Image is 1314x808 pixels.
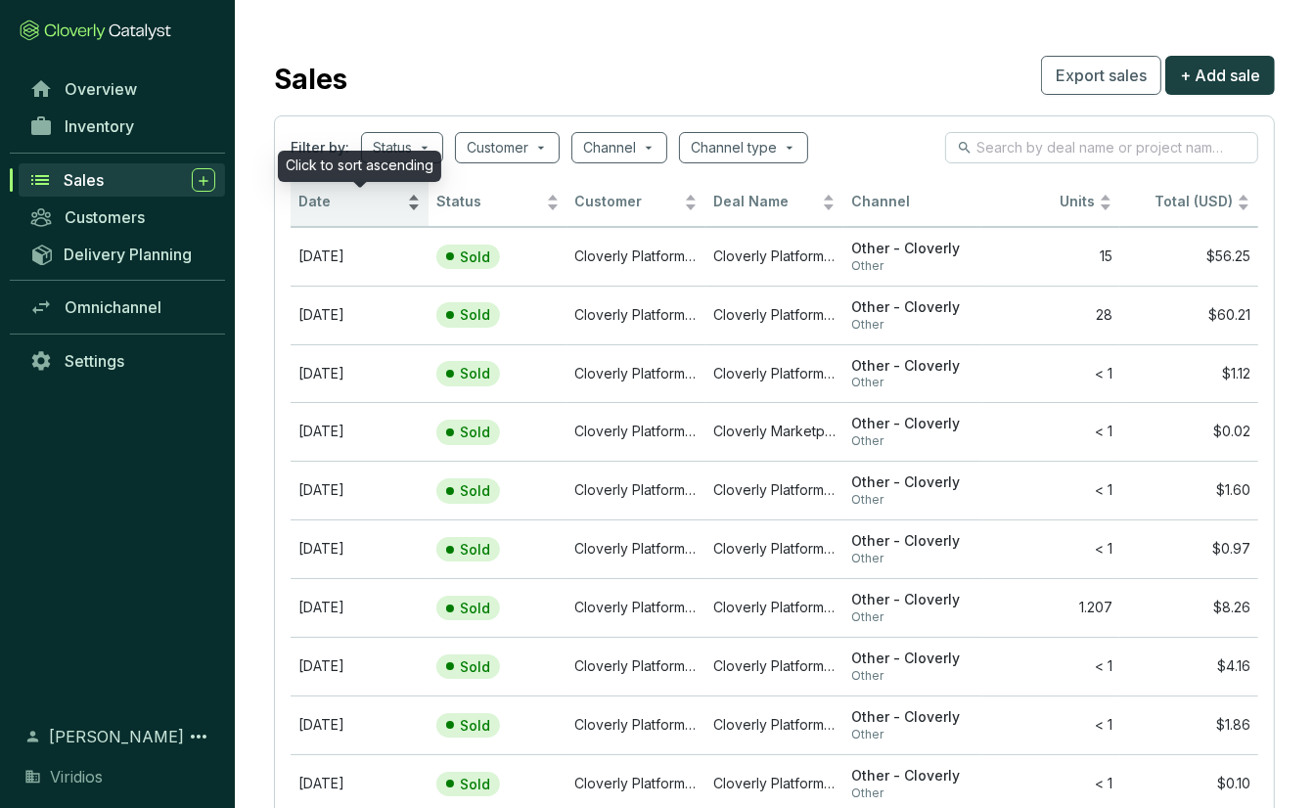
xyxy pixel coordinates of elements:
td: 1.207 [981,578,1119,637]
button: Export sales [1041,56,1161,95]
span: Other - Cloverly [851,357,974,376]
span: Other [851,433,974,449]
td: Cloverly Platform Mai Ndombe REDD+ Oct 01 [705,696,843,754]
th: Channel [843,179,981,227]
span: Viridios [50,765,103,788]
td: Oct 26 2024 [291,461,429,519]
a: Delivery Planning [20,238,225,270]
a: Inventory [20,110,225,143]
th: Date [291,179,429,227]
td: < 1 [981,344,1119,403]
a: Omnichannel [20,291,225,324]
td: $60.21 [1120,286,1258,344]
span: Other [851,375,974,390]
td: $0.97 [1120,519,1258,578]
span: Other - Cloverly [851,240,974,258]
a: Settings [20,344,225,378]
span: Other - Cloverly [851,650,974,668]
span: Filter by: [291,138,349,157]
span: Other [851,551,974,566]
td: $1.60 [1120,461,1258,519]
a: Sales [19,163,225,197]
td: < 1 [981,519,1119,578]
th: Deal Name [705,179,843,227]
td: Cloverly Platform Southern Cardamom REDD+ Dec 13 [705,286,843,344]
span: Status [436,193,541,211]
span: Date [298,193,403,211]
span: Omnichannel [65,297,161,317]
span: Delivery Planning [64,245,192,264]
td: Cloverly Platform Katingan Peatland Restoration and Conservation Oct 02 [705,637,843,696]
span: Other [851,317,974,333]
td: Nov 28 2024 [291,344,429,403]
span: Inventory [65,116,134,136]
td: Dec 13 2024 [291,286,429,344]
td: Cloverly Marketplace None Jan 15 [705,402,843,461]
span: Other - Cloverly [851,591,974,609]
p: Sold [460,306,490,324]
p: Sold [460,717,490,735]
span: Customer [575,193,680,211]
td: Cloverly Platform Buyer [567,402,705,461]
p: Sold [460,541,490,559]
a: Overview [20,72,225,106]
td: < 1 [981,461,1119,519]
span: Other - Cloverly [851,473,974,492]
td: Oct 02 2024 [291,637,429,696]
span: Other - Cloverly [851,708,974,727]
span: Export sales [1056,64,1147,87]
td: Oct 01 2024 [291,696,429,754]
span: Sales [64,170,104,190]
input: Search by deal name or project name... [976,137,1229,158]
span: Other - Cloverly [851,298,974,317]
span: Other - Cloverly [851,767,974,786]
td: $56.25 [1120,227,1258,286]
span: Other [851,258,974,274]
span: [PERSON_NAME] [49,725,184,748]
td: Cloverly Platform Buyer [567,286,705,344]
span: Other [851,786,974,801]
td: $1.86 [1120,696,1258,754]
span: Units [989,193,1094,211]
td: $0.02 [1120,402,1258,461]
p: Sold [460,658,490,676]
td: Cloverly Platform Buyer [567,344,705,403]
a: Customers [20,201,225,234]
td: Sep 09 2025 [291,227,429,286]
span: Other - Cloverly [851,415,974,433]
td: Cloverly Platform Buyer [567,227,705,286]
p: Sold [460,424,490,441]
p: Sold [460,776,490,793]
div: Click to sort ascending [278,151,441,182]
h2: Sales [274,59,347,100]
td: Oct 10 2024 [291,578,429,637]
th: Status [429,179,566,227]
td: Cloverly Platform Buyer [567,578,705,637]
p: Sold [460,482,490,500]
td: $8.26 [1120,578,1258,637]
span: Other - Cloverly [851,532,974,551]
td: Cloverly Platform Mai Ndombe V2018 Sep 9 [705,227,843,286]
td: $1.12 [1120,344,1258,403]
td: Cloverly Platform Katingan Peatland Restoration and Conservation Oct 26 [705,461,843,519]
td: < 1 [981,637,1119,696]
p: Sold [460,600,490,617]
span: Deal Name [713,193,818,211]
span: Other [851,492,974,508]
span: Overview [65,79,137,99]
td: < 1 [981,402,1119,461]
td: 28 [981,286,1119,344]
span: Other [851,668,974,684]
span: Other [851,609,974,625]
td: Cloverly Platform Buyer [567,461,705,519]
span: + Add sale [1180,64,1260,87]
p: Sold [460,365,490,382]
td: 15 [981,227,1119,286]
button: + Add sale [1165,56,1275,95]
th: Units [981,179,1119,227]
td: Oct 12 2024 [291,519,429,578]
span: Customers [65,207,145,227]
td: Cloverly Platform Buyer [567,696,705,754]
td: Cloverly Platform Buyer [567,519,705,578]
span: Total (USD) [1155,193,1233,209]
